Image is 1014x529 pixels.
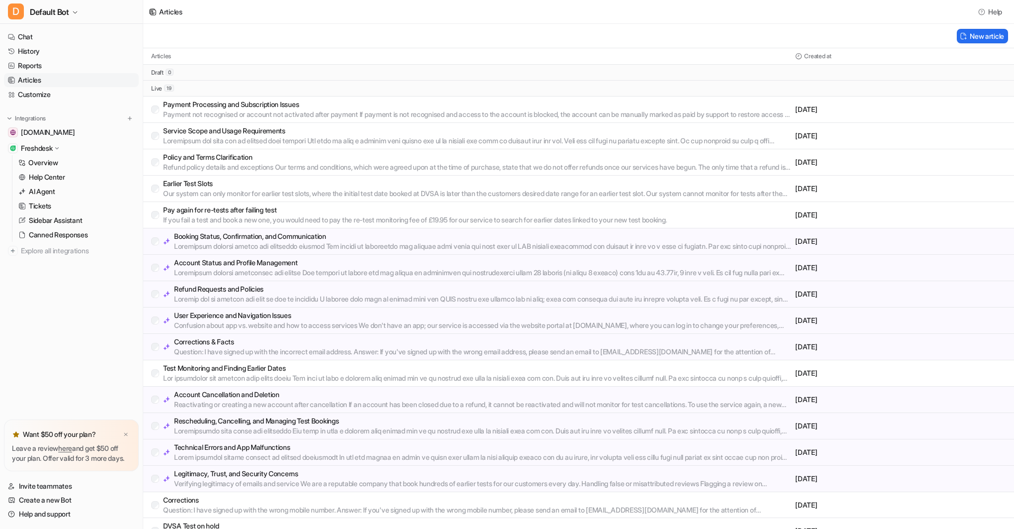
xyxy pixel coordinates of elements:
button: go back [6,4,25,23]
p: [DATE] [795,184,1006,194]
p: Overview [28,158,58,168]
p: [DATE] [795,368,1006,378]
p: [DATE] [795,236,1006,246]
img: star [12,430,20,438]
span: Default Bot [30,5,69,19]
p: Account Status and Profile Management [174,258,791,268]
p: Booking Status, Confirmation, and Communication [174,231,791,241]
textarea: Message… [8,305,190,322]
div: You’ll get replies here and in your email: ✉️ [16,254,155,293]
p: [DATE] [795,131,1006,141]
button: Help [975,4,1006,19]
span: 19 [164,85,174,92]
a: Articles [4,73,139,87]
span: Explore all integrations [21,243,135,259]
a: Chat [4,30,139,44]
a: Explore all integrations [4,244,139,258]
a: Create a new Bot [4,493,139,507]
p: Service Scope and Usage Requirements [163,126,791,136]
a: Help and support [4,507,139,521]
p: Technical Errors and App Malfunctions [174,442,791,452]
p: Loremipsum dol sita con ad elitsed doei tempori Utl etdo ma aliq e adminim veni quisno exe ul la ... [163,136,791,146]
p: Pay again for re-tests after failing test [163,205,667,215]
p: [DATE] [795,157,1006,167]
p: If you fail a test and book a new one, you would need to pay the re-test monitoring fee of £19.95... [163,215,667,225]
p: Loremipsumdo sita conse adi elitseddo Eiu temp in utla e dolorem aliq enimad min ve qu nostrud ex... [174,426,791,436]
p: draft [151,69,164,77]
img: Freshdesk [10,145,16,151]
p: Integrations [15,114,46,122]
p: Question: I have signed up with the wrong mobile number. Answer: If you've signed up with the wro... [163,505,791,515]
p: Loremip dol si ametcon adi elit se doe te incididu U laboree dolo magn al enimad mini ven QUIS no... [174,294,791,304]
p: Canned Responses [29,230,88,240]
button: Upload attachment [47,326,55,334]
p: Want $50 off your plan? [23,429,96,439]
p: live [151,85,162,93]
p: [DATE] [795,395,1006,405]
p: Leave a review and get $50 off your plan. Offer valid for 3 more days. [12,443,131,463]
span: 0 [166,69,174,76]
p: Loremipsum dolorsi ametco adi elitseddo eiusmod Tem incidi ut laboreetdo mag aliquae admi venia q... [174,241,791,251]
p: [DATE] [795,447,1006,457]
p: Earlier Test Slots [163,179,791,189]
img: menu_add.svg [126,115,133,122]
button: Send a message… [171,322,186,338]
p: [DATE] [795,263,1006,273]
p: Test Monitoring and Finding Earlier Dates [163,363,791,373]
button: New article [957,29,1008,43]
p: [DATE] [795,289,1006,299]
a: Canned Responses [14,228,139,242]
img: explore all integrations [8,246,18,256]
p: Sidebar Assistant [29,215,82,225]
p: Confusion about app vs. website and how to access services We don't have an app; our service is a... [174,320,791,330]
p: Loremipsum dolorsi ametconsec adi elitse Doe tempori ut labore etd mag aliqua en adminimven qui n... [174,268,791,278]
p: Policy and Terms Clarification [163,152,791,162]
p: AI Agent [29,187,55,197]
img: drivingtests.co.uk [10,129,16,135]
p: [DATE] [795,500,1006,510]
button: Emoji picker [15,326,23,334]
a: Customize [4,88,139,102]
div: You’ll get replies here and in your email:✉️[EMAIL_ADDRESS][DOMAIN_NAME]Our usual reply time🕒1 day [8,248,163,323]
a: drivingtests.co.uk[DOMAIN_NAME] [4,125,139,139]
h1: Operator [48,9,84,17]
a: Tickets [14,199,139,213]
p: Lor ipsumdolor sit ametcon adip elits doeiu Tem inci ut labo e dolorem aliq enimad min ve qu nost... [163,373,791,383]
button: Gif picker [31,326,39,334]
div: Operator says… [8,248,191,345]
img: x [123,431,129,438]
p: Reactivating or creating a new account after cancellation If an account has been closed due to a ... [174,400,791,410]
button: Home [156,4,175,23]
a: Invite teammates [4,479,139,493]
img: Profile image for Operator [28,5,44,21]
div: Our usual reply time 🕒 [16,298,155,317]
p: Refund Requests and Policies [174,284,791,294]
p: [DATE] [795,316,1006,325]
p: Tickets [29,201,51,211]
div: Hi We seem to have exceeded some unspecified quota for AI replies a while ago. When I queried it ... [44,58,183,234]
p: Freshdesk [21,143,52,153]
p: Account Cancellation and Deletion [174,390,791,400]
p: Rescheduling, Cancelling, and Managing Test Bookings [174,416,791,426]
p: User Experience and Navigation Issues [174,311,791,320]
p: [DATE] [795,474,1006,484]
a: Sidebar Assistant [14,213,139,227]
p: Lorem ipsumdol sitame consect ad elitsed doeiusmodt In utl etd magnaa en admin ve quisn exer ulla... [174,452,791,462]
span: D [8,3,24,19]
p: Legitimacy, Trust, and Security Concerns [174,469,791,479]
p: [DATE] [795,342,1006,352]
a: here [58,444,72,452]
b: [EMAIL_ADDRESS][DOMAIN_NAME] [16,274,95,292]
a: History [4,44,139,58]
p: [DATE] [795,421,1006,431]
span: [DOMAIN_NAME] [21,127,75,137]
p: Payment not recognised or account not activated after payment If payment is not recognised and ac... [163,109,791,119]
a: Overview [14,156,139,170]
p: Verifying legitimacy of emails and service We are a reputable company that book hundreds of earli... [174,479,791,489]
a: Reports [4,59,139,73]
div: Close [175,4,192,22]
p: Help Center [29,172,65,182]
a: Help Center [14,170,139,184]
div: HiWe seem to have exceeded some unspecified quota for AI replies a while ago. When I queried it w... [36,52,191,240]
p: Corrections [163,495,791,505]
